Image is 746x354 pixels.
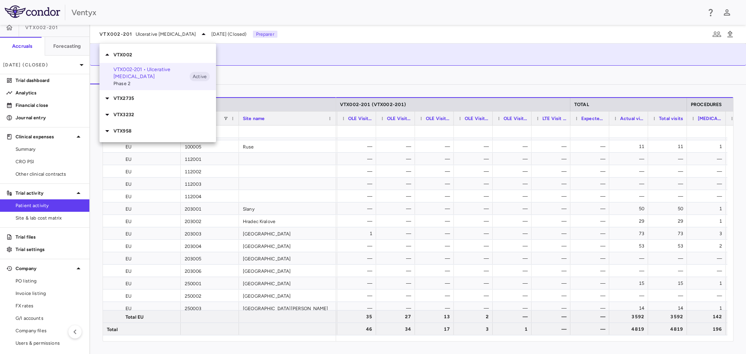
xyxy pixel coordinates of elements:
[113,95,216,102] p: VTX2735
[113,80,190,87] span: Phase 2
[113,127,216,134] p: VTX958
[99,47,216,63] div: VTX002
[113,66,190,80] p: VTX002-201 • Ulcerative [MEDICAL_DATA]
[190,73,210,80] span: Active
[113,51,216,58] p: VTX002
[99,106,216,123] div: VTX3232
[113,111,216,118] p: VTX3232
[99,63,216,90] div: VTX002-201 • Ulcerative [MEDICAL_DATA]Phase 2Active
[99,90,216,106] div: VTX2735
[99,123,216,139] div: VTX958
